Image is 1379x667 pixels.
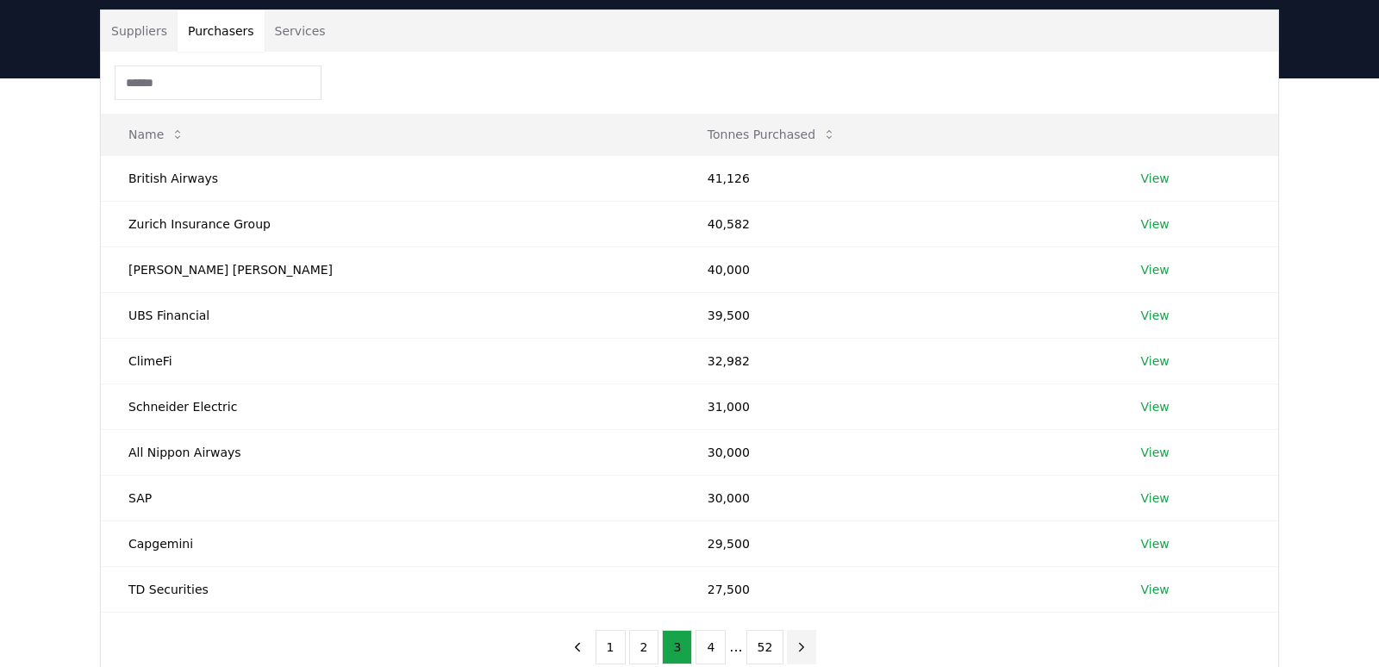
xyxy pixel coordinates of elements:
td: Schneider Electric [101,383,680,429]
td: Zurich Insurance Group [101,201,680,246]
button: Purchasers [178,10,265,52]
button: Suppliers [101,10,178,52]
td: SAP [101,475,680,521]
a: View [1141,444,1170,461]
td: 30,000 [680,429,1114,475]
td: 41,126 [680,155,1114,201]
td: [PERSON_NAME] [PERSON_NAME] [101,246,680,292]
button: next page [787,630,816,664]
td: TD Securities [101,566,680,612]
a: View [1141,398,1170,415]
td: 40,000 [680,246,1114,292]
td: ClimeFi [101,338,680,383]
button: 52 [746,630,784,664]
td: 30,000 [680,475,1114,521]
td: All Nippon Airways [101,429,680,475]
td: British Airways [101,155,680,201]
button: Services [265,10,336,52]
a: View [1141,307,1170,324]
td: Capgemini [101,521,680,566]
li: ... [729,637,742,658]
button: previous page [563,630,592,664]
button: 1 [596,630,626,664]
a: View [1141,581,1170,598]
td: 32,982 [680,338,1114,383]
td: 29,500 [680,521,1114,566]
td: UBS Financial [101,292,680,338]
td: 31,000 [680,383,1114,429]
td: 39,500 [680,292,1114,338]
a: View [1141,535,1170,552]
button: Tonnes Purchased [694,117,850,152]
button: 3 [662,630,692,664]
a: View [1141,170,1170,187]
a: View [1141,261,1170,278]
button: 4 [696,630,726,664]
a: View [1141,489,1170,507]
a: View [1141,352,1170,370]
td: 27,500 [680,566,1114,612]
a: View [1141,215,1170,233]
button: Name [115,117,198,152]
td: 40,582 [680,201,1114,246]
button: 2 [629,630,659,664]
